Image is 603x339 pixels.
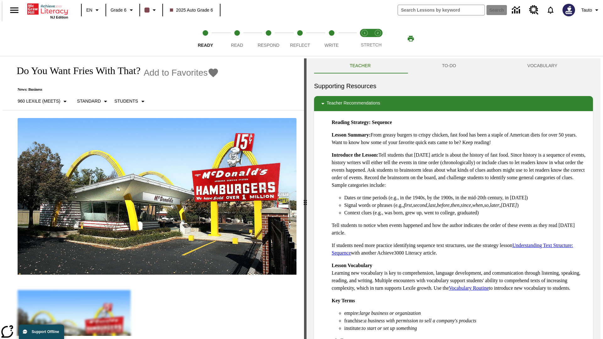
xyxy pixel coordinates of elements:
span: Grade 6 [111,7,127,13]
em: to start or set up something [362,326,417,331]
button: Stretch Respond step 2 of 2 [369,21,387,56]
em: since [461,202,471,208]
em: before [437,202,449,208]
a: Resource Center, Will open in new tab [525,2,542,19]
img: Avatar [562,4,575,16]
button: Add to Favorites - Do You Want Fries With That? [144,67,219,78]
button: Select Student [112,96,149,107]
div: Instructional Panel Tabs [314,58,593,73]
p: From greasy burgers to crispy chicken, fast food has been a staple of American diets for over 50 ... [332,131,588,146]
strong: Key Terms [332,298,355,303]
p: News: Business [10,87,219,92]
em: last [428,202,436,208]
button: Select a new avatar [559,2,579,18]
button: Open side menu [5,1,24,19]
h6: Supporting Resources [314,81,593,91]
strong: Reading Strategy: [332,120,371,125]
img: One of the first McDonald's stores, with the iconic red sign and golden arches. [18,118,296,275]
button: Respond step 3 of 5 [250,21,287,56]
text: 2 [377,31,378,35]
text: 1 [364,31,365,35]
p: Standard [77,98,101,105]
input: search field [398,5,485,15]
button: Read step 2 of 5 [219,21,255,56]
em: so [484,202,489,208]
span: Ready [198,43,213,48]
span: STRETCH [361,42,382,47]
a: Data Center [508,2,525,19]
button: Profile/Settings [579,4,603,16]
button: Class color is dark brown. Change class color [142,4,160,16]
div: reading [3,58,304,336]
p: Learning new vocabulary is key to comprehension, language development, and communication through ... [332,262,588,292]
span: Support Offline [32,330,59,334]
p: Tell students to notice when events happened and how the author indicates the order of these even... [332,222,588,237]
span: Read [231,43,243,48]
button: Scaffolds, Standard [74,96,112,107]
em: then [451,202,459,208]
em: first [404,202,412,208]
strong: Introduce the Lesson: [332,152,378,158]
div: Home [27,2,68,19]
li: Context clues (e.g., was born, grew up, went to college, graduated) [344,209,588,217]
div: activity [307,58,600,339]
span: Tauto [581,7,592,13]
a: Understanding Text Structure: Sequence [332,243,573,256]
span: EN [86,7,92,13]
button: Select Lexile, 960 Lexile (Meets) [15,96,71,107]
span: Write [324,43,339,48]
a: Notifications [542,2,559,18]
em: a business with permission to sell a company's products [364,318,476,323]
div: Teacher Recommendations [314,96,593,111]
button: Teacher [314,58,406,73]
button: Stretch Read step 1 of 2 [356,21,374,56]
button: Print [401,33,421,44]
span: Reflect [290,43,310,48]
em: later [490,202,499,208]
button: TO-DO [406,58,492,73]
button: Support Offline [19,325,64,339]
p: If students need more practice identifying sequence text structures, use the strategy lesson with... [332,242,588,257]
div: Press Enter or Spacebar and then press right and left arrow keys to move the slider [304,58,307,339]
span: NJ Edition [50,15,68,19]
h1: Do You Want Fries With That? [10,65,140,77]
em: large business or organization [360,310,421,316]
p: Students [114,98,138,105]
strong: Sequence [372,120,392,125]
em: when [472,202,483,208]
strong: Lesson Vocabulary [332,263,372,268]
em: second [413,202,427,208]
li: franchise: [344,317,588,325]
button: Language: EN, Select a language [84,4,104,16]
li: Signal words or phrases (e.g., , , , , , , , , , ) [344,202,588,209]
p: Tell students that [DATE] article is about the history of fast food. Since history is a sequence ... [332,151,588,189]
button: Reflect step 4 of 5 [282,21,318,56]
strong: Lesson Summary: [332,132,371,137]
li: Dates or time periods (e.g., in the 1940s, by the 1900s, in the mid-20th century, in [DATE]) [344,194,588,202]
em: [DATE] [501,202,517,208]
span: Add to Favorites [144,68,208,78]
p: Teacher Recommendations [327,100,380,107]
li: empire: [344,309,588,317]
li: institute: [344,325,588,332]
button: Grade: Grade 6, Select a grade [108,4,138,16]
span: 2025 Auto Grade 6 [170,7,213,13]
span: Respond [258,43,279,48]
button: Write step 5 of 5 [313,21,350,56]
button: Ready step 1 of 5 [187,21,224,56]
p: 960 Lexile (Meets) [18,98,60,105]
a: Vocabulary Routine [449,285,489,291]
button: VOCABULARY [492,58,593,73]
